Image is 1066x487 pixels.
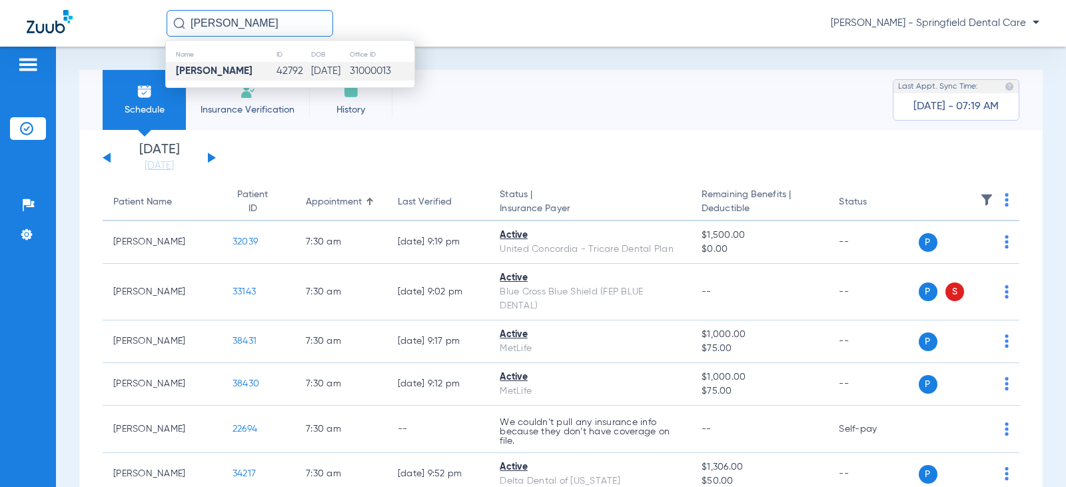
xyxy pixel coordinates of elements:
td: [DATE] 9:17 PM [387,320,490,363]
td: -- [828,320,918,363]
span: 38430 [233,379,259,388]
div: Active [500,460,680,474]
img: group-dot-blue.svg [1005,285,1009,298]
div: Patient ID [233,188,272,216]
a: [DATE] [119,159,199,173]
span: $1,000.00 [702,370,817,384]
img: History [343,83,359,99]
span: P [919,465,937,484]
div: Last Verified [398,195,479,209]
span: $1,306.00 [702,460,817,474]
img: Zuub Logo [27,10,73,33]
td: [PERSON_NAME] [103,363,222,406]
span: -- [702,424,712,434]
th: Remaining Benefits | [691,184,828,221]
th: DOB [310,47,349,62]
div: MetLife [500,342,680,356]
td: [PERSON_NAME] [103,221,222,264]
div: Blue Cross Blue Shield (FEP BLUE DENTAL) [500,285,680,313]
img: group-dot-blue.svg [1005,334,1009,348]
input: Search for patients [167,10,333,37]
td: [PERSON_NAME] [103,320,222,363]
img: last sync help info [1005,82,1014,91]
td: 42792 [276,62,311,81]
td: 7:30 AM [295,221,387,264]
td: -- [387,406,490,453]
span: [DATE] - 07:19 AM [913,100,999,113]
th: Status [828,184,918,221]
span: $0.00 [702,243,817,256]
span: -- [702,287,712,296]
div: Patient Name [113,195,211,209]
li: [DATE] [119,143,199,173]
div: Appointment [306,195,362,209]
img: group-dot-blue.svg [1005,377,1009,390]
img: group-dot-blue.svg [1005,467,1009,480]
th: Name [166,47,276,62]
span: 33143 [233,287,256,296]
span: $75.00 [702,384,817,398]
span: History [319,103,382,117]
div: Active [500,229,680,243]
img: group-dot-blue.svg [1005,235,1009,248]
img: Schedule [137,83,153,99]
td: [PERSON_NAME] [103,264,222,320]
div: United Concordia - Tricare Dental Plan [500,243,680,256]
td: [DATE] [310,62,349,81]
td: 7:30 AM [295,406,387,453]
span: [PERSON_NAME] - Springfield Dental Care [831,17,1039,30]
span: Schedule [113,103,176,117]
div: Active [500,328,680,342]
img: Manual Insurance Verification [240,83,256,99]
div: Active [500,271,680,285]
span: $1,500.00 [702,229,817,243]
p: We couldn’t pull any insurance info because they don’t have coverage on file. [500,418,680,446]
img: group-dot-blue.svg [1005,422,1009,436]
td: 7:30 AM [295,320,387,363]
span: P [919,375,937,394]
img: filter.svg [980,193,993,207]
span: Last Appt. Sync Time: [898,80,978,93]
img: Search Icon [173,17,185,29]
div: Active [500,370,680,384]
img: group-dot-blue.svg [1005,193,1009,207]
span: Insurance Verification [196,103,299,117]
td: [DATE] 9:02 PM [387,264,490,320]
span: $1,000.00 [702,328,817,342]
td: [PERSON_NAME] [103,406,222,453]
span: 32039 [233,237,258,246]
span: Deductible [702,202,817,216]
span: P [919,233,937,252]
span: $75.00 [702,342,817,356]
span: S [945,282,964,301]
span: Insurance Payer [500,202,680,216]
th: Status | [489,184,691,221]
td: -- [828,264,918,320]
td: [DATE] 9:19 PM [387,221,490,264]
span: P [919,282,937,301]
img: hamburger-icon [17,57,39,73]
div: Patient Name [113,195,172,209]
td: Self-pay [828,406,918,453]
th: ID [276,47,311,62]
td: 7:30 AM [295,264,387,320]
span: 22694 [233,424,257,434]
td: [DATE] 9:12 PM [387,363,490,406]
span: 38431 [233,336,257,346]
td: -- [828,221,918,264]
div: Appointment [306,195,376,209]
td: 31000013 [349,62,414,81]
th: Office ID [349,47,414,62]
div: Last Verified [398,195,452,209]
div: Patient ID [233,188,284,216]
td: 7:30 AM [295,363,387,406]
span: P [919,332,937,351]
span: 34217 [233,469,256,478]
td: -- [828,363,918,406]
strong: [PERSON_NAME] [176,66,253,76]
div: MetLife [500,384,680,398]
